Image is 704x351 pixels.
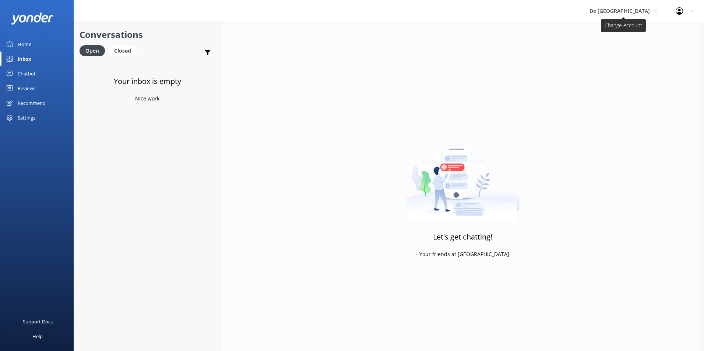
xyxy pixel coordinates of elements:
div: Recommend [18,96,46,110]
div: Support Docs [23,314,53,329]
div: Inbox [18,52,31,66]
p: Nice work [135,95,159,103]
div: Reviews [18,81,35,96]
a: Open [80,46,109,54]
span: De [GEOGRAPHIC_DATA] [589,7,650,14]
h3: Your inbox is empty [114,75,181,87]
a: Closed [109,46,140,54]
div: Closed [109,45,137,56]
div: Home [18,37,31,52]
div: Help [32,329,43,344]
div: Settings [18,110,35,125]
p: - Your friends at [GEOGRAPHIC_DATA] [416,250,509,258]
img: yonder-white-logo.png [11,13,53,25]
h3: Let's get chatting! [433,231,492,243]
div: Chatbot [18,66,36,81]
img: artwork of a man stealing a conversation from at giant smartphone [406,130,520,221]
h2: Conversations [80,28,215,42]
div: Open [80,45,105,56]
